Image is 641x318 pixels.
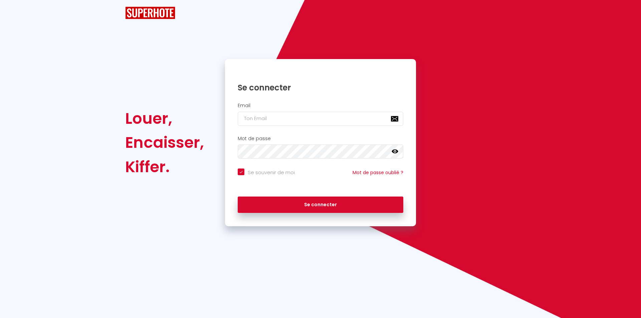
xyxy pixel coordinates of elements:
[125,106,204,130] div: Louer,
[125,7,175,19] img: SuperHote logo
[238,82,403,93] h1: Se connecter
[238,136,403,141] h2: Mot de passe
[353,169,403,176] a: Mot de passe oublié ?
[125,155,204,179] div: Kiffer.
[238,197,403,213] button: Se connecter
[238,112,403,126] input: Ton Email
[125,130,204,154] div: Encaisser,
[238,103,403,108] h2: Email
